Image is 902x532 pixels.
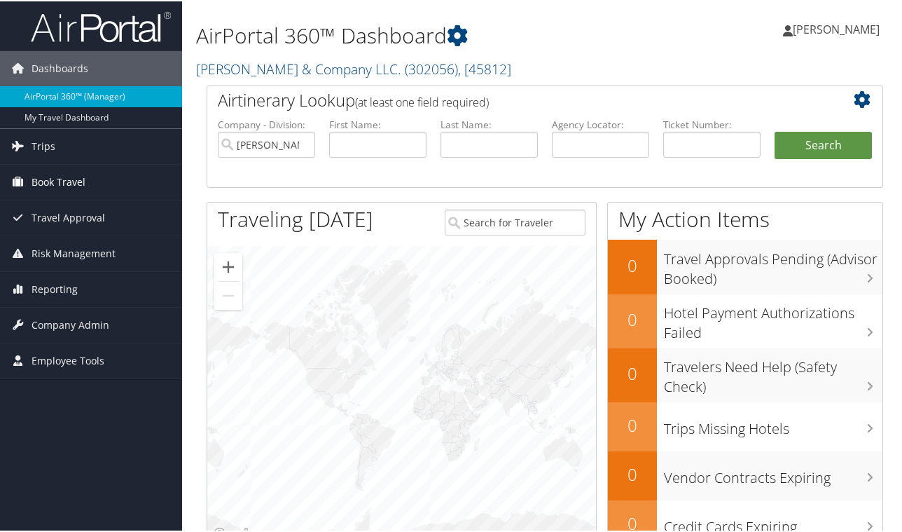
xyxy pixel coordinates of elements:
[32,199,105,234] span: Travel Approval
[218,116,315,130] label: Company - Division:
[32,128,55,163] span: Trips
[664,460,882,486] h3: Vendor Contracts Expiring
[458,58,511,77] span: , [ 45812 ]
[445,208,585,234] input: Search for Traveler
[329,116,426,130] label: First Name:
[32,271,78,306] span: Reporting
[32,342,104,377] span: Employee Tools
[663,116,761,130] label: Ticket Number:
[608,252,657,276] h2: 0
[608,293,882,347] a: 0Hotel Payment Authorizations Failed
[775,130,872,158] button: Search
[608,203,882,233] h1: My Action Items
[793,20,880,36] span: [PERSON_NAME]
[218,87,816,111] h2: Airtinerary Lookup
[664,411,882,437] h3: Trips Missing Hotels
[32,50,88,85] span: Dashboards
[608,347,882,401] a: 0Travelers Need Help (Safety Check)
[664,295,882,341] h3: Hotel Payment Authorizations Failed
[196,20,661,49] h1: AirPortal 360™ Dashboard
[608,360,657,384] h2: 0
[608,461,657,485] h2: 0
[440,116,538,130] label: Last Name:
[552,116,649,130] label: Agency Locator:
[664,349,882,395] h3: Travelers Need Help (Safety Check)
[31,9,171,42] img: airportal-logo.png
[608,238,882,292] a: 0Travel Approvals Pending (Advisor Booked)
[783,7,894,49] a: [PERSON_NAME]
[32,306,109,341] span: Company Admin
[32,235,116,270] span: Risk Management
[214,252,242,280] button: Zoom in
[355,93,489,109] span: (at least one field required)
[608,412,657,436] h2: 0
[405,58,458,77] span: ( 302056 )
[608,306,657,330] h2: 0
[218,203,373,233] h1: Traveling [DATE]
[664,241,882,287] h3: Travel Approvals Pending (Advisor Booked)
[32,163,85,198] span: Book Travel
[608,401,882,450] a: 0Trips Missing Hotels
[214,280,242,308] button: Zoom out
[196,58,511,77] a: [PERSON_NAME] & Company LLC.
[608,450,882,499] a: 0Vendor Contracts Expiring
